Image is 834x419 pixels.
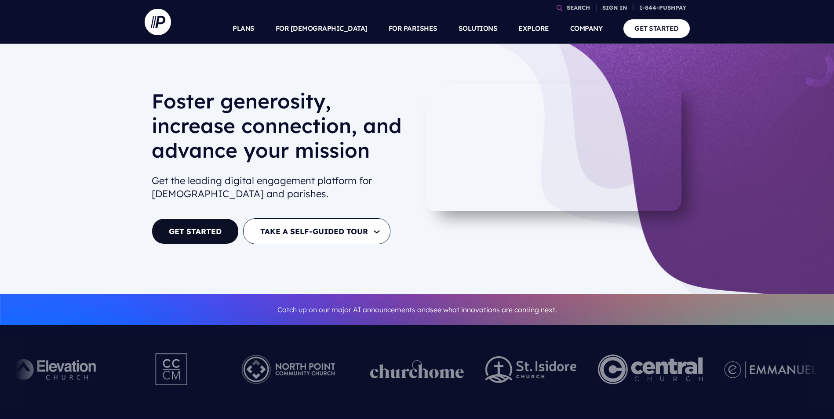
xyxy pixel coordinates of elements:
[152,300,683,320] p: Catch up on our major AI announcements and
[243,218,390,244] button: TAKE A SELF-GUIDED TOUR
[430,305,557,314] a: see what innovations are coming next.
[152,89,410,170] h1: Foster generosity, increase connection, and advance your mission
[518,13,549,44] a: EXPLORE
[459,13,498,44] a: SOLUTIONS
[276,13,368,44] a: FOR [DEMOGRAPHIC_DATA]
[152,170,410,205] h2: Get the leading digital engagement platform for [DEMOGRAPHIC_DATA] and parishes.
[137,345,207,394] img: Pushpay_Logo__CCM
[389,13,437,44] a: FOR PARISHES
[485,356,577,383] img: pp_logos_2
[233,13,255,44] a: PLANS
[570,13,603,44] a: COMPANY
[370,360,464,379] img: pp_logos_1
[152,218,239,244] a: GET STARTED
[598,345,703,394] img: Central Church Henderson NV
[228,345,349,394] img: Pushpay_Logo__NorthPoint
[623,19,690,37] a: GET STARTED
